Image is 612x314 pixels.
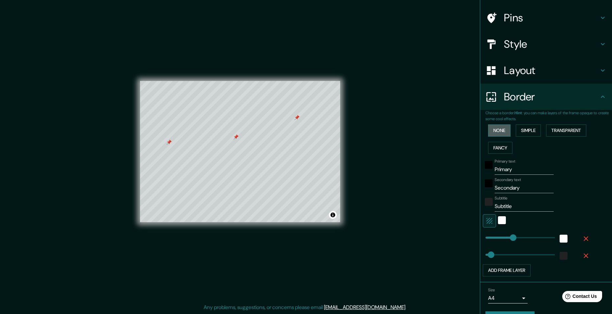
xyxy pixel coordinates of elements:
[407,303,409,311] div: .
[488,124,510,137] button: None
[480,84,612,110] div: Border
[485,161,493,169] button: black
[504,11,599,24] h4: Pins
[498,216,506,224] button: white
[488,287,495,293] label: Size
[495,159,515,164] label: Primary text
[504,64,599,77] h4: Layout
[488,293,528,303] div: A4
[514,110,522,116] b: Hint
[204,303,406,311] p: Any problems, suggestions, or concerns please email .
[406,303,407,311] div: .
[504,90,599,103] h4: Border
[480,57,612,84] div: Layout
[324,304,405,311] a: [EMAIL_ADDRESS][DOMAIN_NAME]
[485,198,493,206] button: color-222222
[480,31,612,57] div: Style
[483,264,531,276] button: Add frame layer
[560,235,568,243] button: white
[553,288,605,307] iframe: Help widget launcher
[546,124,586,137] button: Transparent
[504,38,599,51] h4: Style
[488,142,512,154] button: Fancy
[485,110,612,122] p: Choose a border. : you can make layers of the frame opaque to create some cool effects.
[516,124,541,137] button: Simple
[495,177,521,183] label: Secondary text
[480,5,612,31] div: Pins
[560,252,568,260] button: color-222222
[495,196,508,201] label: Subtitle
[329,211,337,219] button: Toggle attribution
[485,179,493,187] button: black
